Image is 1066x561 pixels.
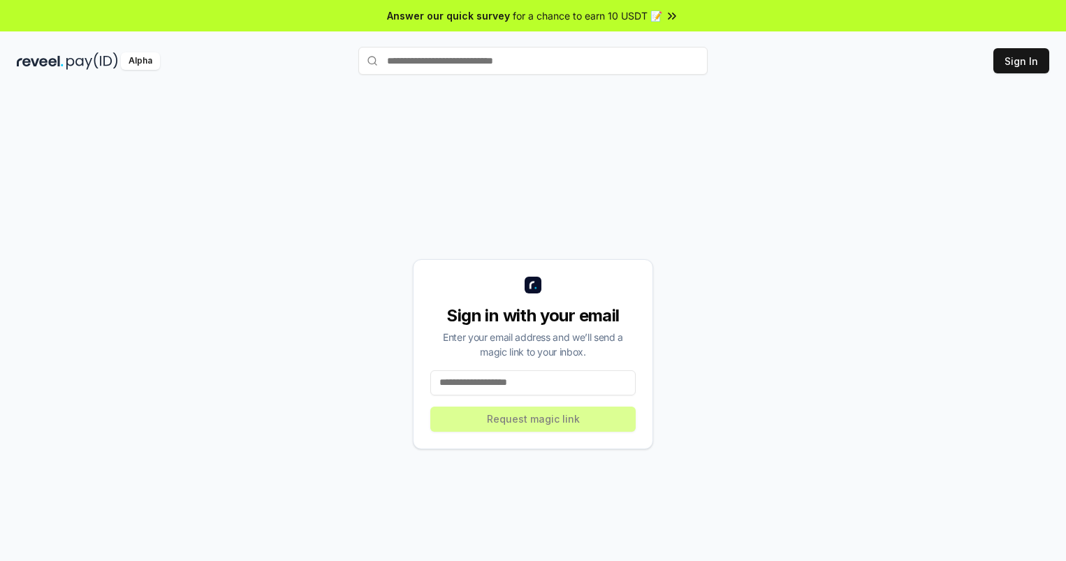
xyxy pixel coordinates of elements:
img: reveel_dark [17,52,64,70]
div: Enter your email address and we’ll send a magic link to your inbox. [430,330,636,359]
button: Sign In [993,48,1049,73]
span: Answer our quick survey [387,8,510,23]
span: for a chance to earn 10 USDT 📝 [513,8,662,23]
div: Sign in with your email [430,305,636,327]
img: logo_small [525,277,541,293]
div: Alpha [121,52,160,70]
img: pay_id [66,52,118,70]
